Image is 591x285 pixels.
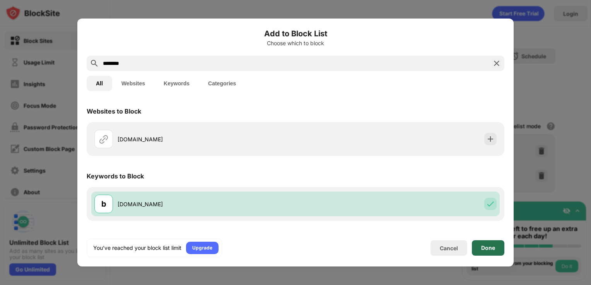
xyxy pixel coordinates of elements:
div: Cancel [440,245,458,251]
div: Done [481,245,495,251]
img: search-close [492,59,501,68]
div: Choose which to block [87,40,504,46]
div: Websites to Block [87,107,141,115]
button: All [87,76,112,91]
div: Keywords to Block [87,172,144,180]
div: [DOMAIN_NAME] [118,200,295,208]
div: b [101,198,106,210]
img: url.svg [99,134,108,144]
h6: Add to Block List [87,28,504,39]
img: search.svg [90,59,99,68]
button: Websites [112,76,154,91]
button: Categories [199,76,245,91]
div: Upgrade [192,244,212,252]
button: Keywords [154,76,199,91]
div: [DOMAIN_NAME] [118,135,295,143]
div: You’ve reached your block list limit [93,244,181,252]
